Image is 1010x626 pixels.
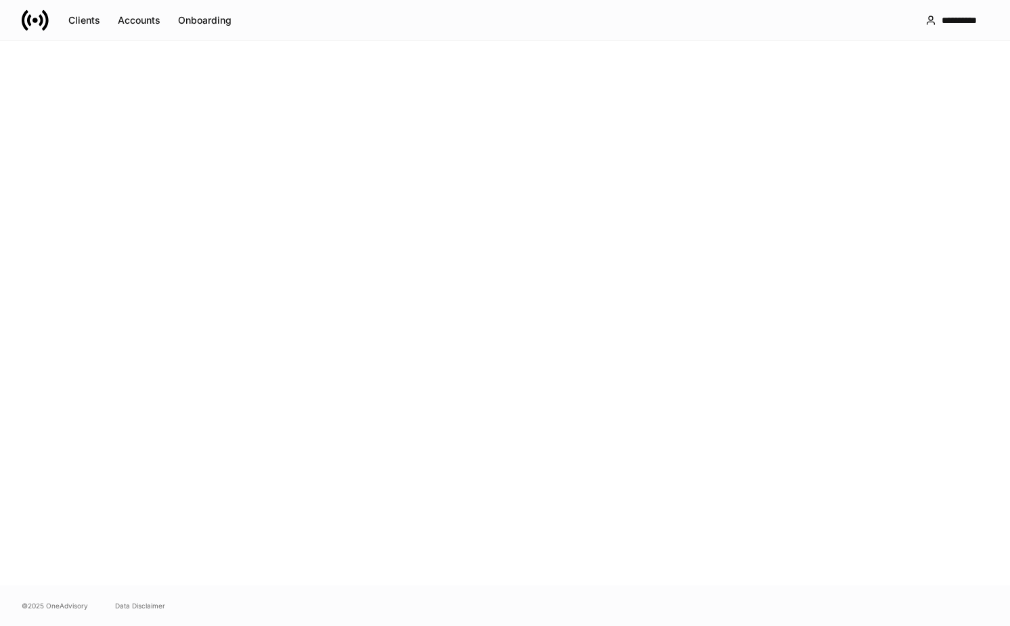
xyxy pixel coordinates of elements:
[60,9,109,31] button: Clients
[22,600,88,611] span: © 2025 OneAdvisory
[109,9,169,31] button: Accounts
[118,16,160,25] div: Accounts
[169,9,240,31] button: Onboarding
[178,16,232,25] div: Onboarding
[68,16,100,25] div: Clients
[115,600,165,611] a: Data Disclaimer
